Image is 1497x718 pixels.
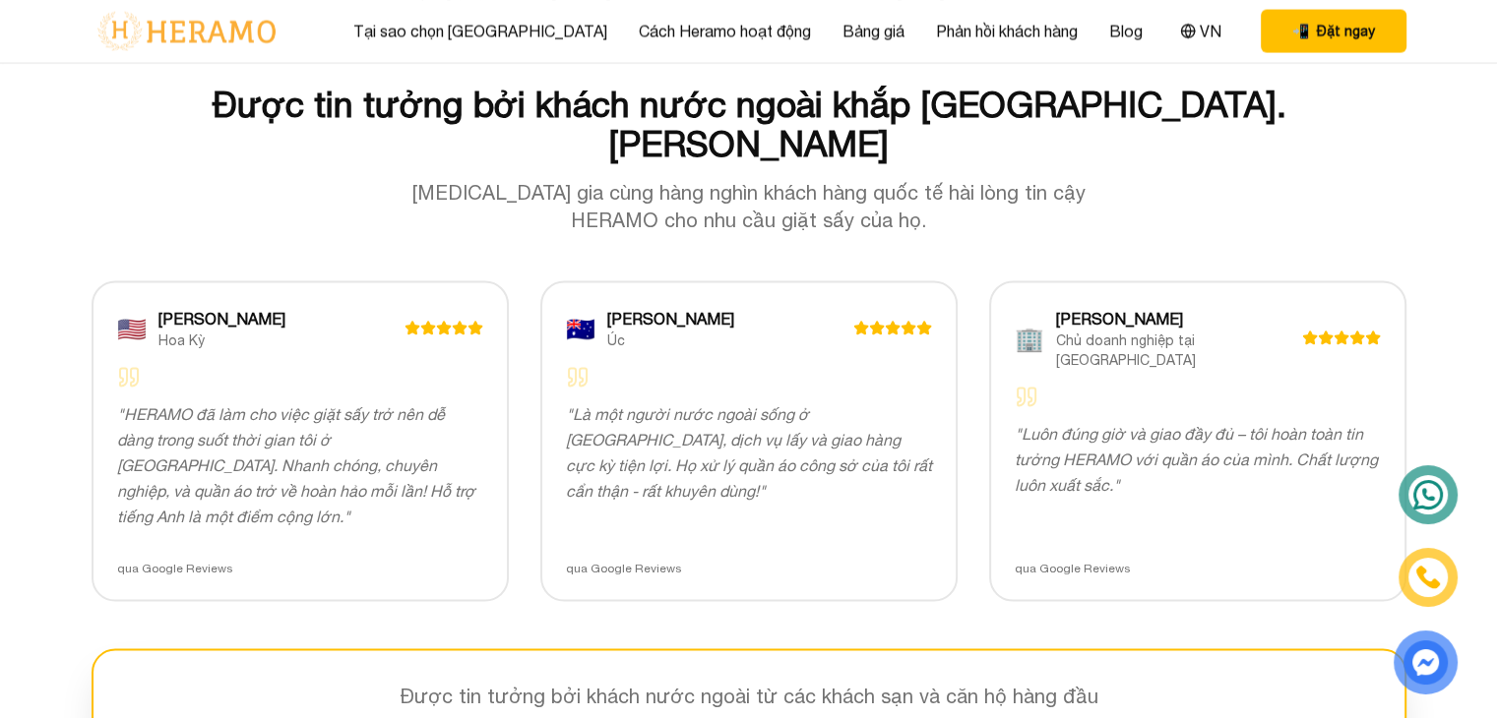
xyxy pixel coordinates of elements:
[607,307,853,330] div: [PERSON_NAME]
[566,561,932,576] div: qua Google Reviews
[1174,19,1227,44] button: VN
[117,561,483,576] div: qua Google Reviews
[117,313,147,344] div: 🇺🇸
[1056,307,1302,330] div: [PERSON_NAME]
[1413,564,1442,592] img: phone-icon
[1015,323,1044,354] div: 🏢
[1015,421,1381,498] p: " Luôn đúng giờ và giao đầy đủ – tôi hoàn toàn tin tưởng HERAMO với quần áo của mình. Chất lượng ...
[158,307,405,330] div: [PERSON_NAME]
[92,85,1406,163] h2: Được tin tưởng bởi khách nước ngoài khắp [GEOGRAPHIC_DATA]. [PERSON_NAME]
[1056,330,1302,370] div: Chủ doanh nghiệp tại [GEOGRAPHIC_DATA]
[607,330,853,350] div: Úc
[936,20,1078,43] a: Phản hồi khách hàng
[566,313,595,344] div: 🇦🇺
[1261,10,1406,53] button: phone Đặt ngay
[566,401,932,504] p: " Là một người nước ngoài sống ở [GEOGRAPHIC_DATA], dịch vụ lấy và giao hàng cực kỳ tiện lợi. Họ ...
[117,401,483,529] p: " HERAMO đã làm cho việc giặt sấy trở nên dễ dàng trong suốt thời gian tôi ở [GEOGRAPHIC_DATA]. N...
[1317,22,1375,41] span: Đặt ngay
[92,11,281,52] img: logo-with-text.png
[371,179,1127,234] p: [MEDICAL_DATA] gia cùng hàng nghìn khách hàng quốc tế hài lòng tin cậy HERAMO cho nhu cầu giặt sấ...
[125,683,1373,710] h3: Được tin tưởng bởi khách nước ngoài từ các khách sạn và căn hộ hàng đầu
[1109,20,1143,43] a: Blog
[842,20,904,43] a: Bảng giá
[1402,551,1456,605] a: phone-icon
[158,330,405,350] div: Hoa Kỳ
[1292,22,1309,41] span: phone
[639,20,811,43] a: Cách Heramo hoạt động
[353,20,607,43] a: Tại sao chọn [GEOGRAPHIC_DATA]
[1015,561,1381,576] div: qua Google Reviews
